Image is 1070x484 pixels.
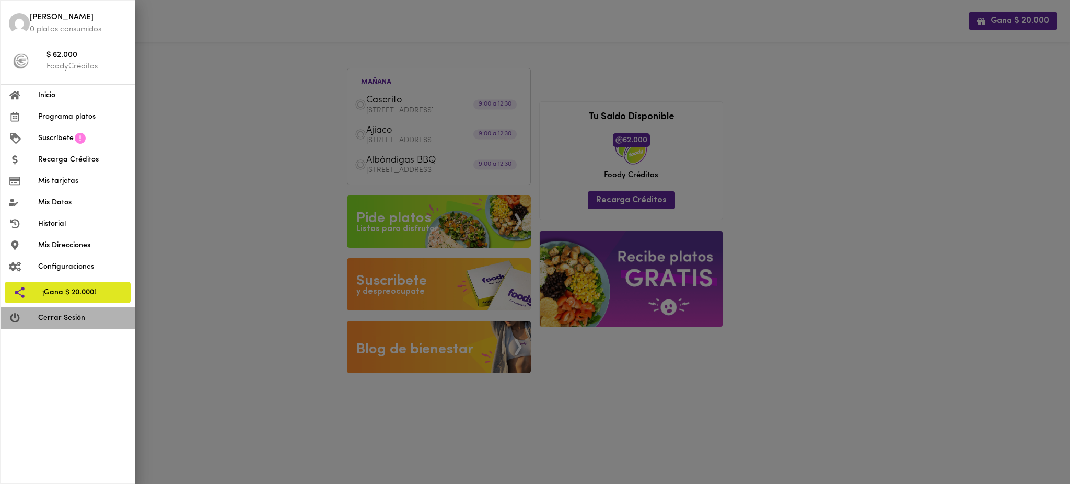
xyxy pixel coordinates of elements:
[38,154,126,165] span: Recarga Créditos
[42,287,122,298] span: ¡Gana $ 20.000!
[46,61,126,72] p: FoodyCréditos
[38,240,126,251] span: Mis Direcciones
[30,24,126,35] p: 0 platos consumidos
[30,12,126,24] span: [PERSON_NAME]
[38,218,126,229] span: Historial
[38,313,126,324] span: Cerrar Sesión
[38,111,126,122] span: Programa platos
[38,261,126,272] span: Configuraciones
[46,50,126,62] span: $ 62.000
[38,197,126,208] span: Mis Datos
[38,176,126,187] span: Mis tarjetas
[38,133,74,144] span: Suscríbete
[13,53,29,69] img: foody-creditos-black.png
[1009,423,1060,474] iframe: Messagebird Livechat Widget
[38,90,126,101] span: Inicio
